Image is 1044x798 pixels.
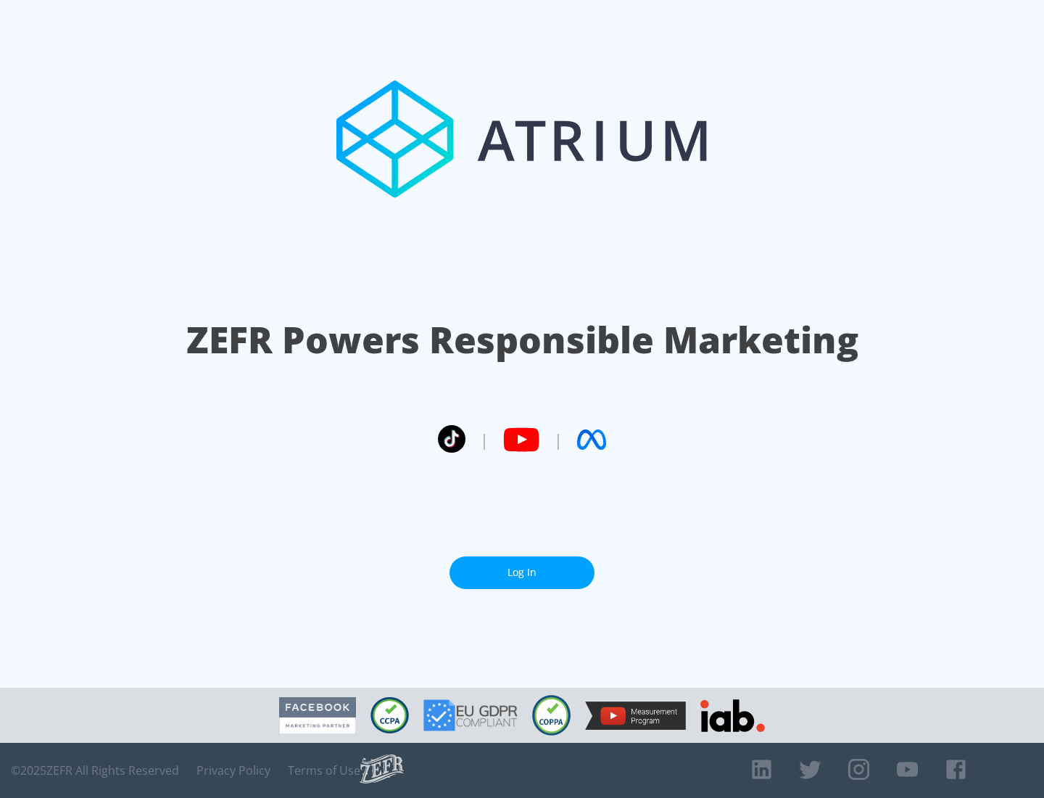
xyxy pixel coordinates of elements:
a: Terms of Use [288,763,360,778]
img: YouTube Measurement Program [585,702,686,730]
img: COPPA Compliant [532,695,571,736]
img: IAB [700,699,765,732]
span: © 2025 ZEFR All Rights Reserved [11,763,179,778]
img: GDPR Compliant [423,699,518,731]
a: Privacy Policy [196,763,270,778]
span: | [480,429,489,451]
a: Log In [449,556,594,589]
span: | [554,429,563,451]
img: CCPA Compliant [370,697,409,733]
h1: ZEFR Powers Responsible Marketing [186,315,858,365]
img: Facebook Marketing Partner [279,697,356,734]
